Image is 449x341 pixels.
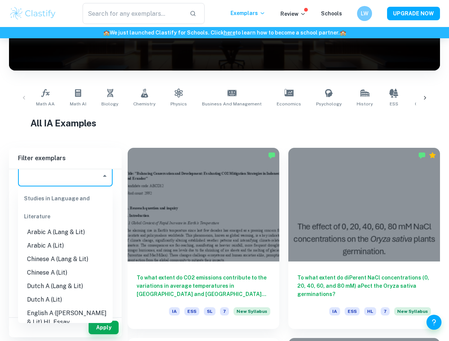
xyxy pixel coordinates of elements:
img: Marked [418,152,426,159]
span: 🏫 [340,30,346,36]
li: Dutch A (Lang & Lit) [18,279,113,293]
span: 🏫 [103,30,110,36]
h6: Filter exemplars [9,148,122,169]
li: English A ([PERSON_NAME] & Lit) HL Essay [18,306,113,329]
span: SL [204,307,215,315]
span: New Syllabus [394,307,431,315]
span: New Syllabus [234,307,270,315]
input: Search for any exemplars... [83,3,183,24]
button: UPGRADE NOW [387,7,440,20]
div: Starting from the May 2026 session, the ESS IA requirements have changed. We created this exempla... [394,307,431,320]
span: 7 [381,307,390,315]
button: Close [99,171,110,181]
span: IA [329,307,340,315]
button: Apply [89,321,119,334]
button: LW [357,6,372,21]
li: Dutch A (Lit) [18,293,113,306]
p: Review [280,10,306,18]
span: 7 [220,307,229,315]
li: Chinese A (Lang & Lit) [18,252,113,266]
span: ESS [390,101,398,107]
span: History [357,101,373,107]
h6: To what extent do diPerent NaCl concentrations (0, 20, 40, 60, and 80 mM) aPect the Oryza sativa ... [297,273,431,298]
span: ESS [184,307,199,315]
div: Studies in Language and Literature [18,189,113,225]
span: Math AA [36,101,55,107]
span: Physics [170,101,187,107]
h6: LW [360,9,369,18]
li: Arabic A (Lang & Lit) [18,225,113,239]
h1: All IA Examples [30,116,418,130]
span: IA [169,307,180,315]
span: Business and Management [202,101,262,107]
span: Biology [101,101,118,107]
span: ESS [345,307,360,315]
span: Psychology [316,101,342,107]
a: Schools [321,11,342,17]
a: To what extent do CO2 emissions contribute to the variations in average temperatures in [GEOGRAPH... [128,148,279,329]
button: Help and Feedback [426,315,441,330]
span: Math AI [70,101,86,107]
li: Arabic A (Lit) [18,239,113,252]
img: Clastify logo [9,6,57,21]
a: To what extent do diPerent NaCl concentrations (0, 20, 40, 60, and 80 mM) aPect the Oryza sativa ... [288,148,440,329]
span: Chemistry [133,101,155,107]
a: here [224,30,235,36]
span: HL [364,307,376,315]
h6: We just launched Clastify for Schools. Click to learn how to become a school partner. [2,29,447,37]
h6: To what extent do CO2 emissions contribute to the variations in average temperatures in [GEOGRAPH... [137,273,270,298]
span: Economics [277,101,301,107]
img: Marked [268,152,276,159]
li: Chinese A (Lit) [18,266,113,279]
div: Premium [429,152,436,159]
p: Exemplars [231,9,265,17]
div: Starting from the May 2026 session, the ESS IA requirements have changed. We created this exempla... [234,307,270,320]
